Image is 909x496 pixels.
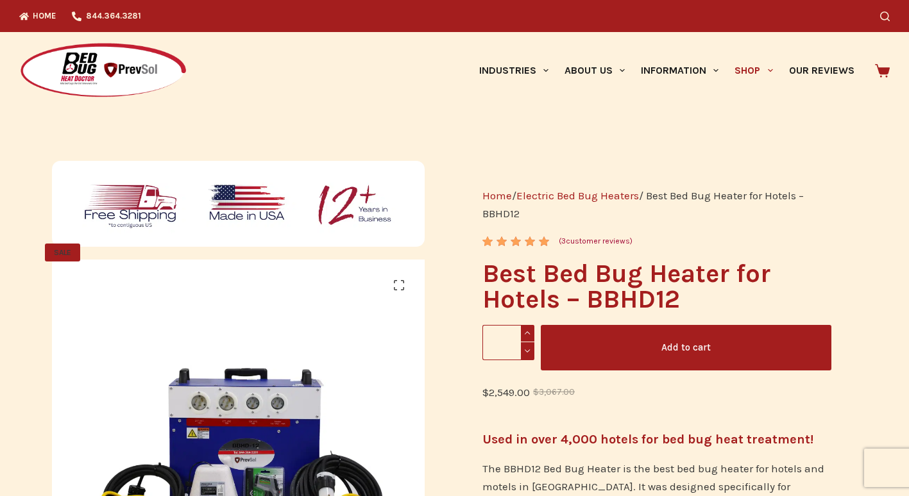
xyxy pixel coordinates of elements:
[471,32,556,109] a: Industries
[727,32,781,109] a: Shop
[482,261,831,312] h1: Best Bed Bug Heater for Hotels – BBHD12
[482,432,813,447] strong: Used in over 4,000 hotels for bed bug heat treatment!
[386,272,412,298] a: View full-screen image gallery
[482,236,551,315] span: Rated out of 5 based on customer ratings
[482,236,491,256] span: 3
[482,189,512,202] a: Home
[52,440,429,453] a: BBHD12 full package is the best bed bug heater for hotels
[19,42,187,99] img: Prevsol/Bed Bug Heat Doctor
[781,32,862,109] a: Our Reviews
[880,12,890,21] button: Search
[556,32,633,109] a: About Us
[482,325,534,360] input: Product quantity
[482,186,831,222] nav: Breadcrumb
[516,189,639,202] a: Electric Bed Bug Heaters
[45,244,80,261] span: SALE
[541,325,832,370] button: Add to cart
[633,32,727,109] a: Information
[533,387,575,397] bdi: 3,067.00
[482,386,530,399] bdi: 2,549.00
[482,386,489,399] span: $
[533,387,539,397] span: $
[559,235,633,248] a: (3customer reviews)
[561,236,566,245] span: 3
[471,32,862,109] nav: Primary
[482,236,551,246] div: Rated 5.00 out of 5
